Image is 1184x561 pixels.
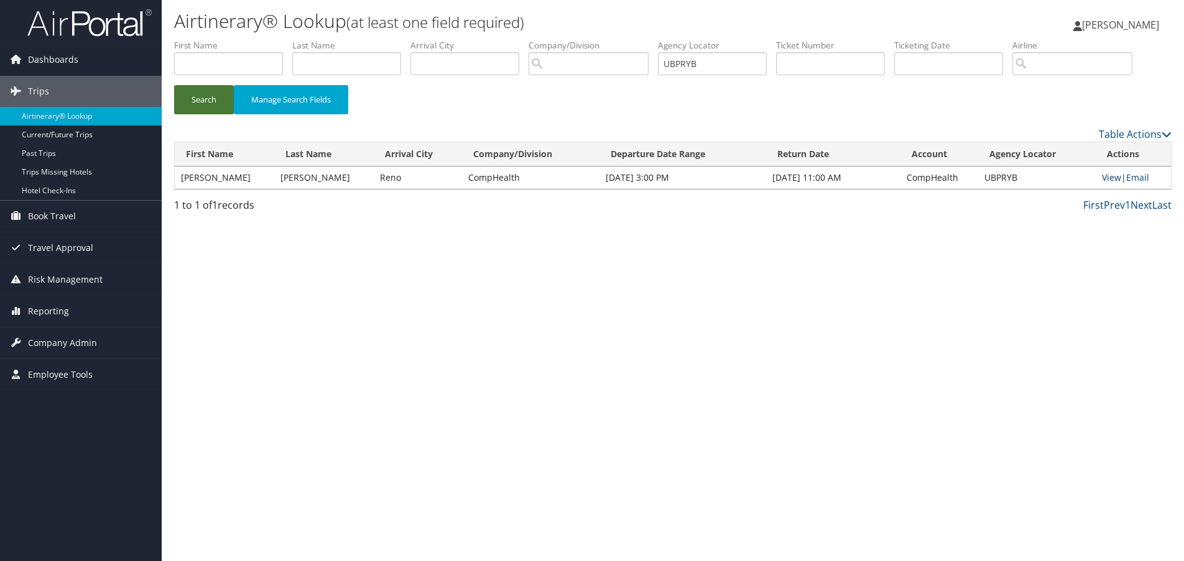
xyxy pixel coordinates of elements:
[292,39,410,52] label: Last Name
[766,142,900,166] th: Return Date: activate to sort column ascending
[374,142,462,166] th: Arrival City: activate to sort column ascending
[766,166,900,189] td: [DATE] 11:00 AM
[900,142,978,166] th: Account: activate to sort column ascending
[174,85,234,114] button: Search
[1125,198,1131,212] a: 1
[462,166,600,189] td: CompHealth
[776,39,894,52] label: Ticket Number
[529,39,658,52] label: Company/Division
[658,39,776,52] label: Agency Locator
[1096,142,1171,166] th: Actions
[1131,198,1152,212] a: Next
[346,12,524,32] small: (at least one field required)
[1096,166,1171,189] td: |
[599,166,766,189] td: [DATE] 3:00 PM
[978,142,1096,166] th: Agency Locator: activate to sort column ascending
[1102,171,1121,183] a: View
[212,198,218,212] span: 1
[28,327,97,358] span: Company Admin
[1104,198,1125,212] a: Prev
[175,142,274,166] th: First Name: activate to sort column ascending
[28,264,103,295] span: Risk Management
[28,76,49,107] span: Trips
[1073,6,1172,43] a: [PERSON_NAME]
[28,296,69,327] span: Reporting
[1126,171,1149,183] a: Email
[27,8,152,37] img: airportal-logo.png
[1082,18,1159,32] span: [PERSON_NAME]
[28,201,76,232] span: Book Travel
[599,142,766,166] th: Departure Date Range: activate to sort column ascending
[410,39,529,52] label: Arrival City
[1083,198,1104,212] a: First
[28,44,78,75] span: Dashboards
[174,198,410,219] div: 1 to 1 of records
[174,39,292,52] label: First Name
[374,166,462,189] td: Reno
[462,142,600,166] th: Company/Division
[978,166,1096,189] td: UBPRYB
[174,8,839,34] h1: Airtinerary® Lookup
[1152,198,1172,212] a: Last
[894,39,1012,52] label: Ticketing Date
[175,166,274,189] td: [PERSON_NAME]
[274,166,374,189] td: [PERSON_NAME]
[234,85,348,114] button: Manage Search Fields
[1099,127,1172,141] a: Table Actions
[28,359,93,390] span: Employee Tools
[28,232,93,263] span: Travel Approval
[1012,39,1142,52] label: Airline
[274,142,374,166] th: Last Name: activate to sort column ascending
[900,166,978,189] td: CompHealth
